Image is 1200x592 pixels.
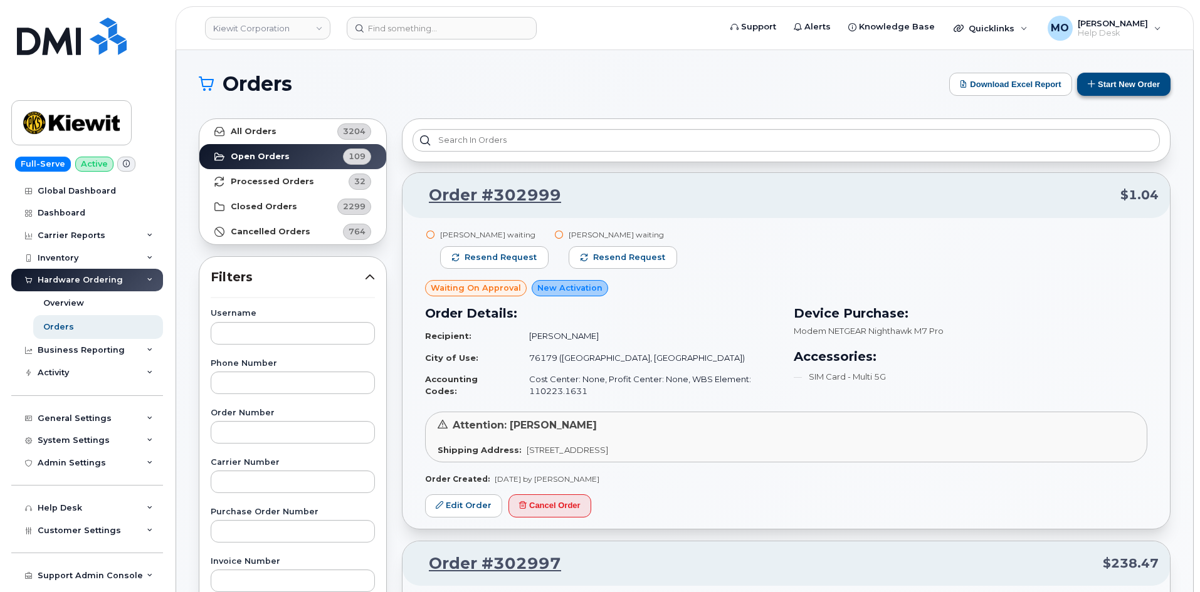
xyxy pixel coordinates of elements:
[569,229,677,240] div: [PERSON_NAME] waiting
[949,73,1072,96] button: Download Excel Report
[794,371,1147,383] li: SIM Card - Multi 5G
[465,252,537,263] span: Resend request
[593,252,665,263] span: Resend request
[527,445,608,455] span: [STREET_ADDRESS]
[211,558,375,566] label: Invoice Number
[508,494,591,517] button: Cancel Order
[199,194,386,219] a: Closed Orders2299
[211,309,375,318] label: Username
[223,75,292,93] span: Orders
[199,144,386,169] a: Open Orders109
[425,374,478,396] strong: Accounting Codes:
[343,125,366,137] span: 3204
[349,150,366,162] span: 109
[425,304,779,323] h3: Order Details:
[425,353,478,363] strong: City of Use:
[537,282,603,294] span: New Activation
[794,347,1147,366] h3: Accessories:
[431,282,521,294] span: Waiting On Approval
[425,331,471,341] strong: Recipient:
[211,508,375,516] label: Purchase Order Number
[794,304,1147,323] h3: Device Purchase:
[440,229,549,240] div: [PERSON_NAME] waiting
[343,200,366,212] span: 2299
[438,445,522,455] strong: Shipping Address:
[425,474,490,484] strong: Order Created:
[211,360,375,368] label: Phone Number
[211,268,365,286] span: Filters
[1145,537,1191,583] iframe: Messenger Launcher
[1120,186,1159,204] span: $1.04
[231,177,314,187] strong: Processed Orders
[425,494,502,517] a: Edit Order
[231,127,276,137] strong: All Orders
[1077,73,1171,96] button: Start New Order
[495,474,599,484] span: [DATE] by [PERSON_NAME]
[453,419,597,431] span: Attention: [PERSON_NAME]
[231,202,297,212] strong: Closed Orders
[414,553,561,575] a: Order #302997
[199,119,386,144] a: All Orders3204
[1103,554,1159,573] span: $238.47
[349,226,366,237] span: 764
[199,219,386,244] a: Cancelled Orders764
[211,409,375,417] label: Order Number
[518,347,779,369] td: 76179 ([GEOGRAPHIC_DATA], [GEOGRAPHIC_DATA])
[440,246,549,269] button: Resend request
[794,326,944,336] span: Modem NETGEAR Nighthawk M7 Pro
[354,175,366,187] span: 32
[569,246,677,269] button: Resend request
[231,227,310,237] strong: Cancelled Orders
[231,152,290,162] strong: Open Orders
[211,459,375,467] label: Carrier Number
[518,325,779,347] td: [PERSON_NAME]
[413,129,1160,152] input: Search in orders
[199,169,386,194] a: Processed Orders32
[414,184,561,207] a: Order #302999
[518,368,779,402] td: Cost Center: None, Profit Center: None, WBS Element: 110223.1631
